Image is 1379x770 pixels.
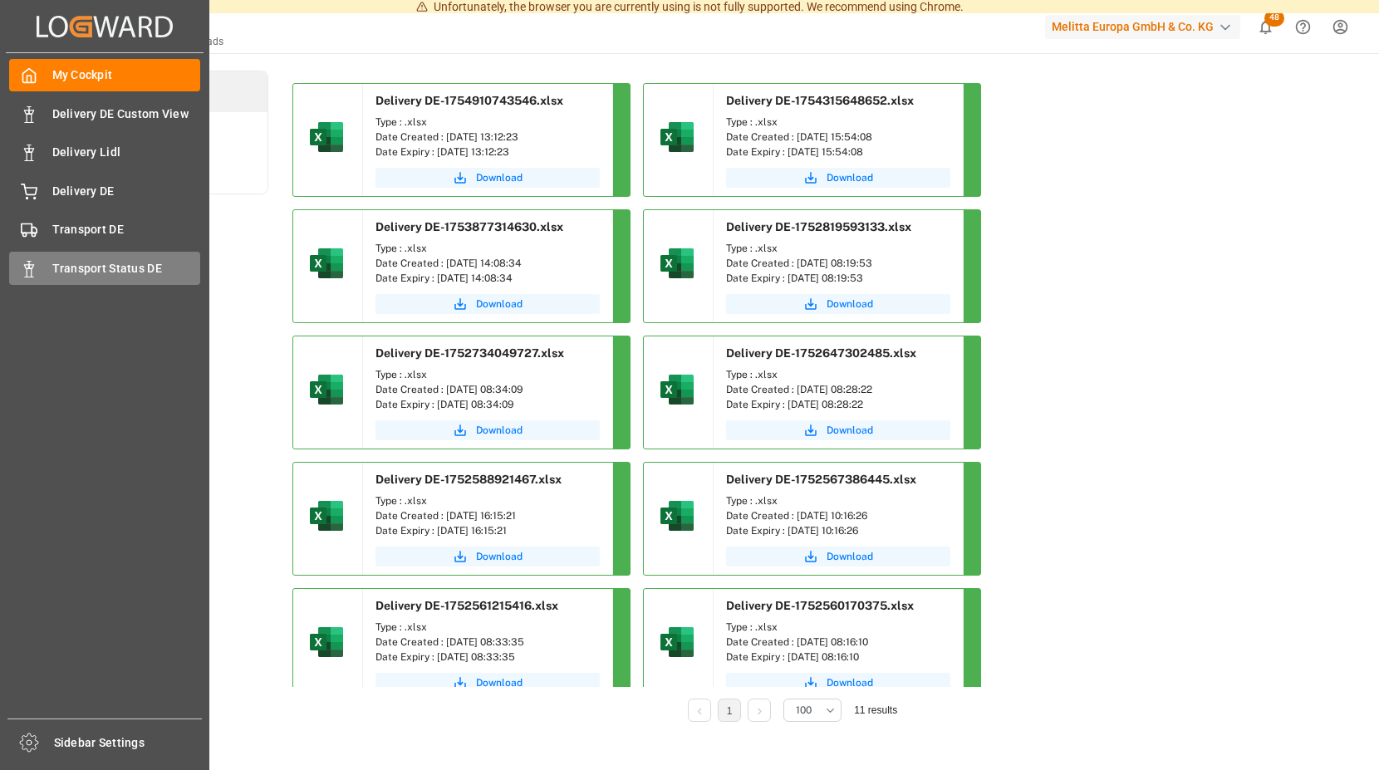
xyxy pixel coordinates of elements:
img: microsoft-excel-2019--v1.png [307,117,346,157]
a: Transport DE [9,213,200,246]
span: Delivery DE-1754910743546.xlsx [375,94,563,107]
span: Delivery DE-1752734049727.xlsx [375,346,564,360]
span: Download [827,423,873,438]
img: microsoft-excel-2019--v1.png [657,117,697,157]
img: microsoft-excel-2019--v1.png [307,496,346,536]
div: Date Expiry : [DATE] 08:33:35 [375,650,600,665]
div: Type : .xlsx [375,493,600,508]
div: Date Expiry : [DATE] 08:28:22 [726,397,950,412]
span: My Cockpit [52,66,201,84]
div: Date Expiry : [DATE] 08:16:10 [726,650,950,665]
div: Date Expiry : [DATE] 16:15:21 [375,523,600,538]
button: Download [726,420,950,440]
div: Melitta Europa GmbH & Co. KG [1045,15,1240,39]
span: Delivery DE-1752819593133.xlsx [726,220,911,233]
button: Download [375,420,600,440]
div: Date Expiry : [DATE] 13:12:23 [375,145,600,159]
span: Delivery DE Custom View [52,105,201,123]
button: Download [375,547,600,566]
button: Help Center [1284,8,1322,46]
img: microsoft-excel-2019--v1.png [657,243,697,283]
div: Type : .xlsx [375,367,600,382]
span: Download [476,423,523,438]
a: Transport Status DE [9,252,200,284]
div: Date Expiry : [DATE] 08:34:09 [375,397,600,412]
span: Delivery DE [52,183,201,200]
div: Date Expiry : [DATE] 14:08:34 [375,271,600,286]
span: Download [827,297,873,311]
span: Download [827,549,873,564]
div: Type : .xlsx [726,115,950,130]
div: Date Created : [DATE] 08:16:10 [726,635,950,650]
div: Date Created : [DATE] 14:08:34 [375,256,600,271]
span: Delivery DE-1753877314630.xlsx [375,220,563,233]
div: Date Created : [DATE] 16:15:21 [375,508,600,523]
span: 48 [1264,10,1284,27]
div: Type : .xlsx [375,620,600,635]
button: Download [375,294,600,314]
span: Delivery DE-1752647302485.xlsx [726,346,916,360]
div: Date Expiry : [DATE] 15:54:08 [726,145,950,159]
div: Date Created : [DATE] 13:12:23 [375,130,600,145]
span: Download [476,549,523,564]
span: 11 results [854,704,897,716]
div: Type : .xlsx [375,241,600,256]
button: Download [726,673,950,693]
button: Download [726,168,950,188]
a: Download [375,673,600,693]
div: Date Created : [DATE] 08:19:53 [726,256,950,271]
span: Delivery DE-1754315648652.xlsx [726,94,914,107]
div: Type : .xlsx [375,115,600,130]
img: microsoft-excel-2019--v1.png [307,370,346,410]
a: Delivery Lidl [9,136,200,169]
a: 1 [727,705,733,717]
img: microsoft-excel-2019--v1.png [657,496,697,536]
div: Date Created : [DATE] 10:16:26 [726,508,950,523]
button: Download [726,294,950,314]
div: Date Created : [DATE] 15:54:08 [726,130,950,145]
span: Download [476,170,523,185]
span: Download [827,170,873,185]
img: microsoft-excel-2019--v1.png [657,370,697,410]
div: Date Created : [DATE] 08:33:35 [375,635,600,650]
div: Date Expiry : [DATE] 08:19:53 [726,271,950,286]
li: 1 [718,699,741,722]
button: Melitta Europa GmbH & Co. KG [1045,11,1247,42]
span: Download [827,675,873,690]
span: 100 [796,703,812,718]
span: Delivery Lidl [52,144,201,161]
span: Download [476,297,523,311]
a: Delivery DE Custom View [9,97,200,130]
li: Next Page [748,699,771,722]
li: Previous Page [688,699,711,722]
div: Type : .xlsx [726,620,950,635]
div: Date Created : [DATE] 08:28:22 [726,382,950,397]
span: Delivery DE-1752567386445.xlsx [726,473,916,486]
span: Transport DE [52,221,201,238]
div: Type : .xlsx [726,367,950,382]
div: Date Created : [DATE] 08:34:09 [375,382,600,397]
span: Delivery DE-1752588921467.xlsx [375,473,562,486]
img: microsoft-excel-2019--v1.png [657,622,697,662]
button: Download [726,547,950,566]
img: microsoft-excel-2019--v1.png [307,622,346,662]
div: Type : .xlsx [726,493,950,508]
button: open menu [783,699,842,722]
span: Delivery DE-1752561215416.xlsx [375,599,558,612]
span: Transport Status DE [52,260,201,277]
img: microsoft-excel-2019--v1.png [307,243,346,283]
a: Delivery DE [9,174,200,207]
span: Delivery DE-1752560170375.xlsx [726,599,914,612]
span: Sidebar Settings [54,734,203,752]
button: Download [375,168,600,188]
a: My Cockpit [9,59,200,91]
